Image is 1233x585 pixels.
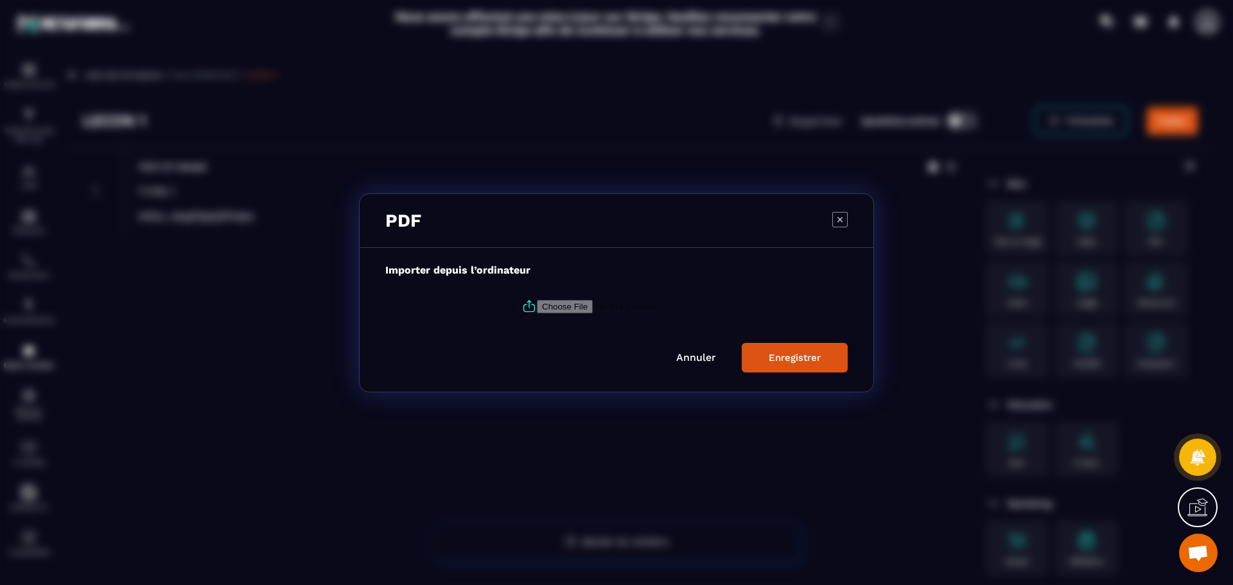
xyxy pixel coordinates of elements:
h3: PDF [385,210,421,231]
div: Enregistrer [769,352,821,363]
label: Importer depuis l’ordinateur [385,264,530,276]
a: Annuler [676,351,716,363]
div: Ouvrir le chat [1179,534,1218,572]
button: Enregistrer [742,343,848,372]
